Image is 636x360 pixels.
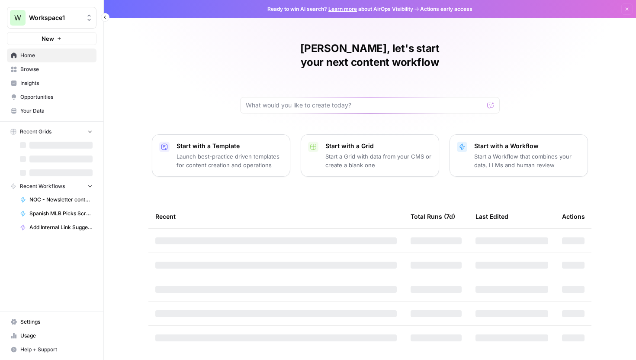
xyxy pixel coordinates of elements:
a: Home [7,49,96,62]
p: Start a Grid with data from your CMS or create a blank one [325,152,432,169]
button: Help + Support [7,343,96,357]
button: Recent Grids [7,125,96,138]
span: Opportunities [20,93,93,101]
p: Start a Workflow that combines your data, LLMs and human review [474,152,581,169]
span: Home [20,52,93,59]
div: Actions [562,204,585,228]
a: Add Internal Link Suggestions [16,221,96,234]
span: Ready to win AI search? about AirOps Visibility [267,5,413,13]
div: Last Edited [475,204,508,228]
p: Start with a Template [177,142,283,150]
p: Start with a Grid [325,142,432,150]
button: Start with a GridStart a Grid with data from your CMS or create a blank one [301,134,439,177]
button: New [7,32,96,45]
p: Start with a Workflow [474,142,581,150]
a: Usage [7,329,96,343]
button: Start with a TemplateLaunch best-practice driven templates for content creation and operations [152,134,290,177]
a: Opportunities [7,90,96,104]
button: Recent Workflows [7,180,96,193]
span: Browse [20,65,93,73]
span: Recent Grids [20,128,51,136]
span: Recent Workflows [20,182,65,190]
span: New [42,34,54,43]
a: Your Data [7,104,96,118]
a: NOC - Newsletter content [16,193,96,207]
h1: [PERSON_NAME], let's start your next content workflow [240,42,500,69]
span: W [14,13,21,23]
span: Spanish MLB Picks Scraper for TSG [29,210,93,217]
a: Learn more [328,6,357,12]
span: Insights [20,79,93,87]
span: Add Internal Link Suggestions [29,224,93,231]
span: NOC - Newsletter content [29,196,93,204]
span: Workspace1 [29,13,81,22]
span: Help + Support [20,346,93,354]
p: Launch best-practice driven templates for content creation and operations [177,152,283,169]
input: What would you like to create today? [246,101,484,110]
button: Start with a WorkflowStart a Workflow that combines your data, LLMs and human review [450,134,588,177]
a: Settings [7,315,96,329]
div: Recent [155,204,397,228]
span: Settings [20,318,93,326]
div: Total Runs (7d) [411,204,455,228]
button: Workspace: Workspace1 [7,7,96,29]
a: Spanish MLB Picks Scraper for TSG [16,207,96,221]
span: Usage [20,332,93,340]
a: Insights [7,76,96,90]
span: Your Data [20,107,93,115]
a: Browse [7,62,96,76]
span: Actions early access [420,5,472,13]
